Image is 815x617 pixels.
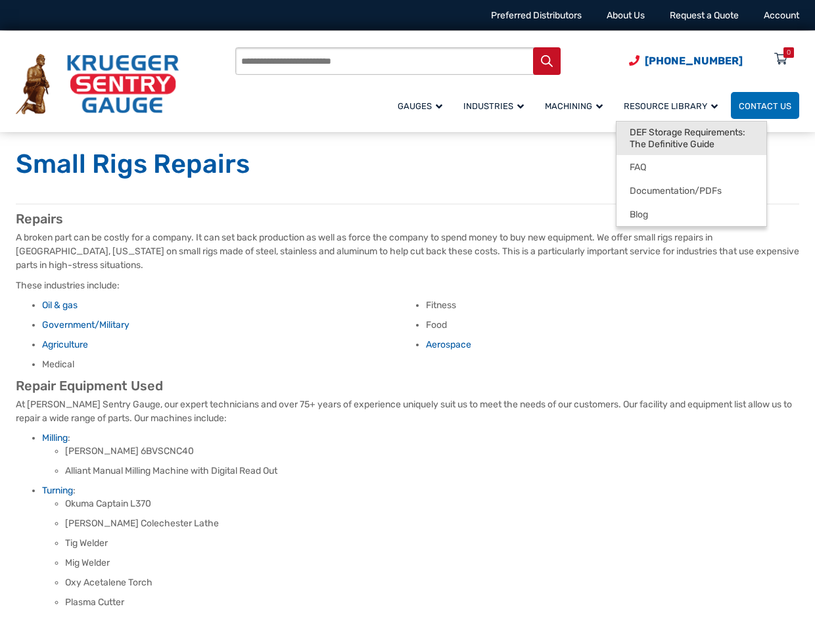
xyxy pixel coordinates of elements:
a: Milling [42,432,68,444]
a: Contact Us [731,92,799,119]
a: Government/Military [42,319,129,331]
a: About Us [607,10,645,21]
img: Krueger Sentry Gauge [16,54,179,114]
span: Blog [630,209,648,221]
p: At [PERSON_NAME] Sentry Gauge, our expert technicians and over 75+ years of experience uniquely s... [16,398,799,425]
li: Tig Welder [65,537,799,550]
a: Agriculture [42,339,88,350]
a: FAQ [617,155,766,179]
a: Request a Quote [670,10,739,21]
a: Aerospace [426,339,471,350]
span: Gauges [398,101,442,111]
a: Oil & gas [42,300,78,311]
a: Resource Library [616,90,731,121]
div: 0 [787,47,791,58]
span: Documentation/PDFs [630,185,722,197]
li: Okuma Captain L370 [65,497,799,511]
a: Documentation/PDFs [617,179,766,202]
a: Turning [42,485,73,496]
a: Machining [537,90,616,121]
p: These industries include: [16,279,799,292]
a: DEF Storage Requirements: The Definitive Guide [617,122,766,155]
li: Medical [42,358,415,371]
h2: Repair Equipment Used [16,378,799,394]
a: Industries [455,90,537,121]
a: Blog [617,202,766,226]
a: Gauges [390,90,455,121]
span: DEF Storage Requirements: The Definitive Guide [630,127,753,150]
span: Resource Library [624,101,718,111]
li: Alliant Manual Milling Machine with Digital Read Out [65,465,799,478]
span: [PHONE_NUMBER] [645,55,743,67]
a: Preferred Distributors [491,10,582,21]
li: Mig Welder [65,557,799,570]
li: [PERSON_NAME] Colechester Lathe [65,517,799,530]
li: Food [426,319,799,332]
li: : [42,432,799,478]
span: Contact Us [739,101,791,111]
span: FAQ [630,162,646,173]
a: Phone Number (920) 434-8860 [629,53,743,69]
li: [PERSON_NAME] 6BVSCNC40 [65,445,799,458]
li: Fitness [426,299,799,312]
span: Industries [463,101,524,111]
a: Account [764,10,799,21]
li: Plasma Cutter [65,596,799,609]
li: : [42,484,799,609]
li: Oxy Acetalene Torch [65,576,799,589]
h2: Repairs [16,211,799,227]
p: A broken part can be costly for a company. It can set back production as well as force the compan... [16,231,799,272]
span: Machining [545,101,603,111]
h1: Small Rigs Repairs [16,148,799,181]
